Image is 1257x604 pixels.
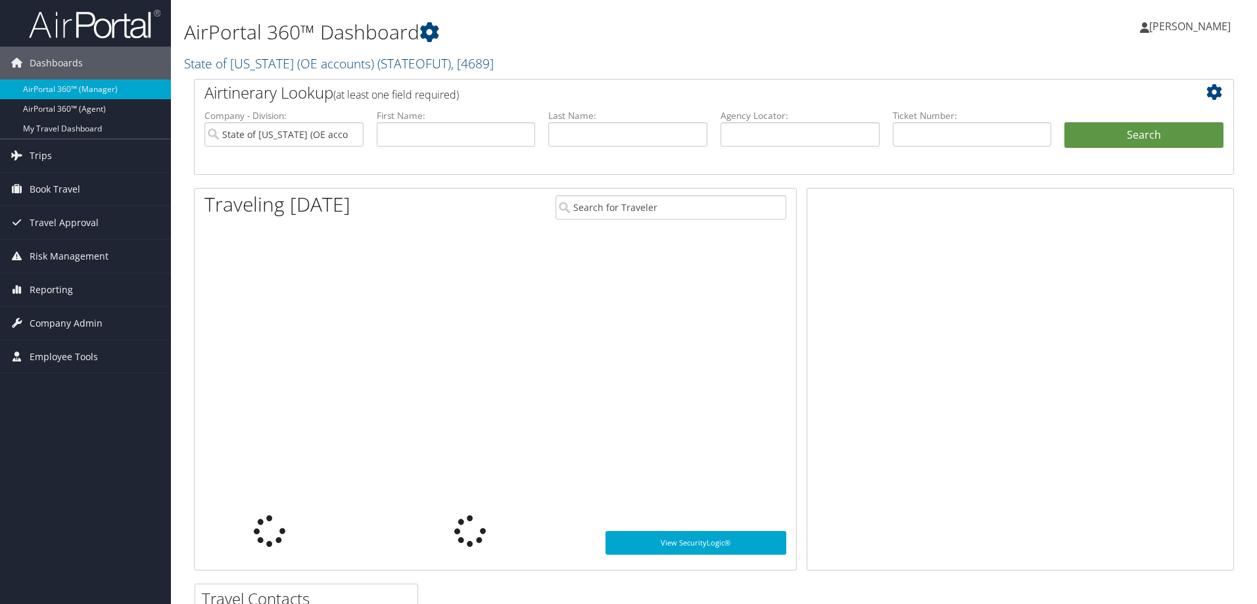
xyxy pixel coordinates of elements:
[556,195,786,220] input: Search for Traveler
[184,18,891,46] h1: AirPortal 360™ Dashboard
[893,109,1052,122] label: Ticket Number:
[377,109,536,122] label: First Name:
[30,47,83,80] span: Dashboards
[30,307,103,340] span: Company Admin
[548,109,707,122] label: Last Name:
[204,109,364,122] label: Company - Division:
[333,87,459,102] span: (at least one field required)
[1064,122,1223,149] button: Search
[605,531,786,555] a: View SecurityLogic®
[204,81,1137,104] h2: Airtinerary Lookup
[451,55,494,72] span: , [ 4689 ]
[30,139,52,172] span: Trips
[30,206,99,239] span: Travel Approval
[29,9,160,39] img: airportal-logo.png
[30,340,98,373] span: Employee Tools
[204,191,350,218] h1: Traveling [DATE]
[377,55,451,72] span: ( STATEOFUT )
[30,240,108,273] span: Risk Management
[184,55,494,72] a: State of [US_STATE] (OE accounts)
[1140,7,1244,46] a: [PERSON_NAME]
[30,173,80,206] span: Book Travel
[1149,19,1231,34] span: [PERSON_NAME]
[30,273,73,306] span: Reporting
[721,109,880,122] label: Agency Locator:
